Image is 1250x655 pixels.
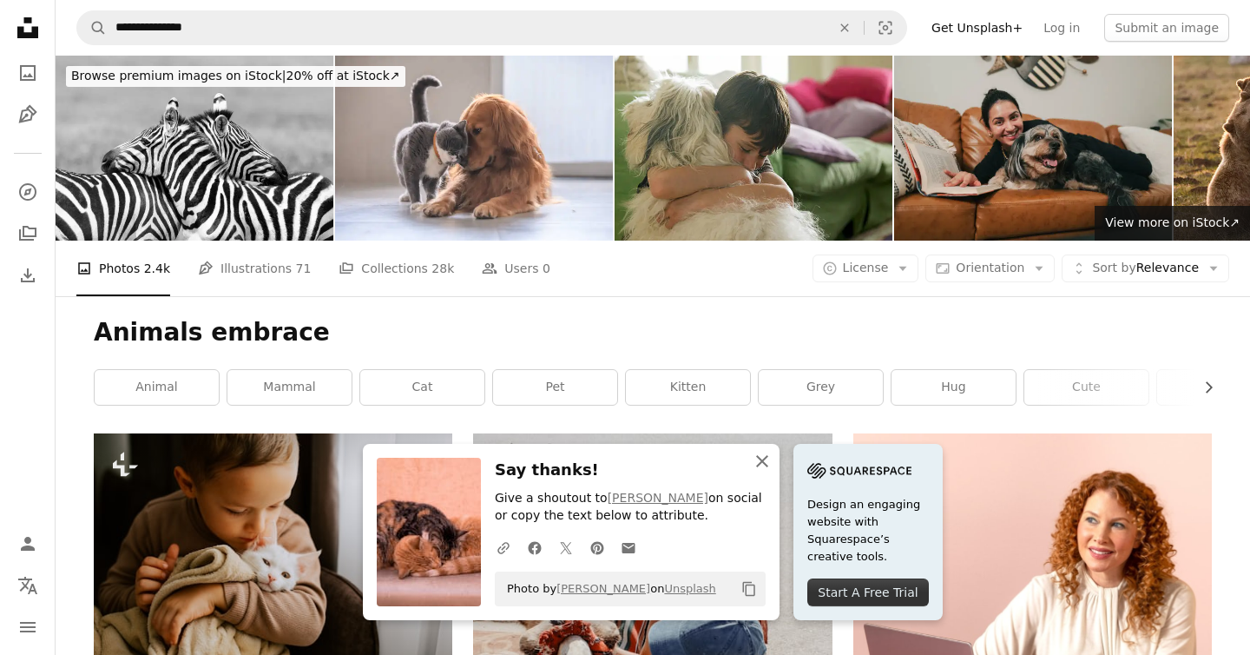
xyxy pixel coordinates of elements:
a: Users 0 [482,241,550,296]
a: Collections 28k [339,241,454,296]
img: file-1705255347840-230a6ab5bca9image [807,458,911,484]
span: Browse premium images on iStock | [71,69,286,83]
button: Clear [826,11,864,44]
a: Illustrations [10,97,45,132]
img: Boy hugging his dog [615,56,892,241]
button: Submit an image [1104,14,1229,42]
a: Get Unsplash+ [921,14,1033,42]
button: Orientation [925,255,1055,282]
a: View more on iStock↗ [1095,206,1250,241]
a: Home — Unsplash [10,10,45,49]
h3: Say thanks! [495,458,766,483]
a: Share on Twitter [550,530,582,565]
span: View more on iStock ↗ [1105,215,1240,229]
button: Copy to clipboard [734,574,764,604]
a: Explore [10,175,45,209]
button: Sort byRelevance [1062,255,1229,282]
span: 71 [296,259,312,278]
a: cat [360,370,484,405]
a: kitten [626,370,750,405]
a: hug [891,370,1016,405]
span: Design an engaging website with Squarespace’s creative tools. [807,496,929,566]
span: Sort by [1092,261,1135,275]
a: animal [95,370,219,405]
button: Menu [10,610,45,645]
span: 28k [431,259,454,278]
img: Reading and Relaxing with Dog - Australian Shepherd - Looking at Camera - Australian Shepherd [894,56,1172,241]
a: Download History [10,258,45,293]
h1: Animals embrace [94,317,1212,348]
span: 20% off at iStock ↗ [71,69,400,83]
a: [PERSON_NAME] [556,582,650,595]
a: Illustrations 71 [198,241,311,296]
div: Start A Free Trial [807,579,929,606]
a: Design an engaging website with Squarespace’s creative tools.Start A Free Trial [793,444,943,620]
a: grey [759,370,883,405]
a: Share on Facebook [519,530,550,565]
span: License [843,261,889,275]
span: Photo by on [498,575,716,603]
button: scroll list to the right [1193,370,1212,405]
a: mammal [227,370,352,405]
a: Log in / Sign up [10,526,45,561]
a: Log in [1033,14,1090,42]
a: [PERSON_NAME] [608,491,708,505]
img: British short hair cat and golden retriever [335,56,613,241]
span: Orientation [956,261,1024,275]
a: a little boy that is holding a cat [94,546,452,561]
span: 0 [543,259,550,278]
a: Collections [10,216,45,251]
button: Language [10,568,45,603]
button: Search Unsplash [77,11,107,44]
a: Share on Pinterest [582,530,613,565]
form: Find visuals sitewide [76,10,907,45]
p: Give a shoutout to on social or copy the text below to attribute. [495,490,766,525]
button: Visual search [865,11,906,44]
button: License [812,255,919,282]
img: Two Zebras embracing in Africa [56,56,333,241]
a: Browse premium images on iStock|20% off at iStock↗ [56,56,416,97]
a: Unsplash [664,582,715,595]
span: Relevance [1092,260,1199,277]
a: pet [493,370,617,405]
a: Photos [10,56,45,90]
a: Share over email [613,530,644,565]
a: cute [1024,370,1148,405]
